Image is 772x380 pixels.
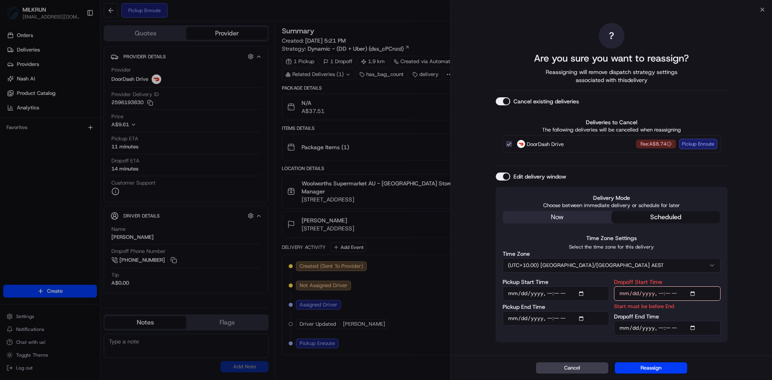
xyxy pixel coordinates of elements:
label: Dropoff End Time [614,314,659,319]
span: Reassigning will remove dispatch strategy settings associated with this delivery [534,68,689,84]
p: Choose between immediate delivery or schedule for later [503,202,721,209]
label: Time Zone Settings [586,234,637,242]
button: Reassign [615,362,687,374]
label: Cancel existing deliveries [513,97,579,105]
p: Select the time zone for this delivery [503,244,721,250]
button: now [503,211,612,223]
label: Edit delivery window [513,173,566,181]
label: Time Zone [503,251,530,257]
label: Delivery Mode [503,194,721,202]
label: Pickup End Time [503,304,545,310]
div: Fee: A$8.74 [636,140,676,148]
div: ? [599,23,624,49]
button: Cancel [536,362,608,374]
button: scheduled [612,211,720,223]
label: Dropoff Start Time [614,279,662,285]
img: DoorDash Drive [517,140,525,148]
button: DoorDash DriveDoorDash DrivePickup Enroute [636,140,676,148]
p: The following deliveries will be cancelled when reassigning [502,126,721,134]
p: Start must be before End [614,302,674,310]
label: Deliveries to Cancel [502,118,721,126]
span: DoorDash Drive [527,140,564,148]
h2: Are you sure you want to reassign? [534,52,689,65]
label: Pickup Start Time [503,279,548,285]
